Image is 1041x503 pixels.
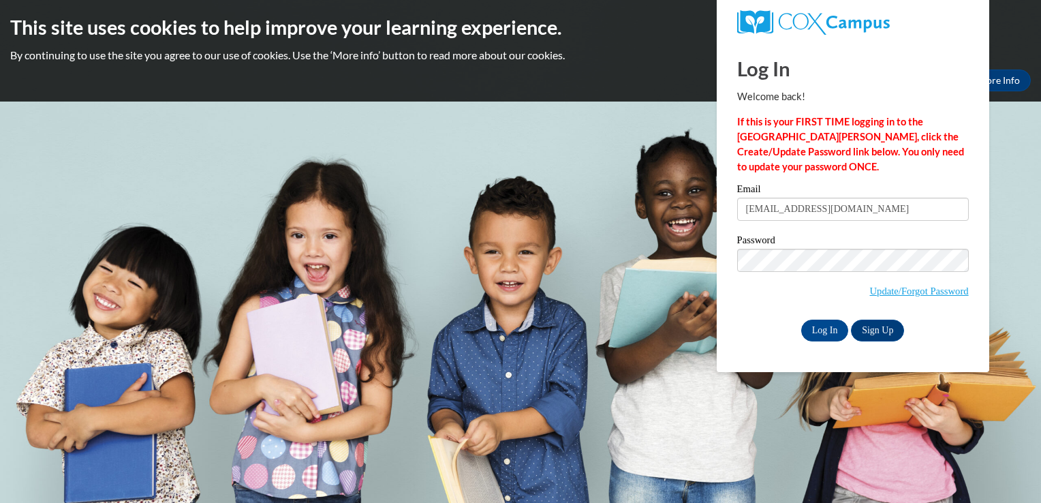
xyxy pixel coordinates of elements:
[737,116,964,172] strong: If this is your FIRST TIME logging in to the [GEOGRAPHIC_DATA][PERSON_NAME], click the Create/Upd...
[967,70,1031,91] a: More Info
[737,55,969,82] h1: Log In
[851,320,904,341] a: Sign Up
[801,320,849,341] input: Log In
[870,286,969,296] a: Update/Forgot Password
[737,89,969,104] p: Welcome back!
[737,184,969,198] label: Email
[737,10,890,35] img: COX Campus
[10,14,1031,41] h2: This site uses cookies to help improve your learning experience.
[737,10,969,35] a: COX Campus
[737,235,969,249] label: Password
[10,48,1031,63] p: By continuing to use the site you agree to our use of cookies. Use the ‘More info’ button to read...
